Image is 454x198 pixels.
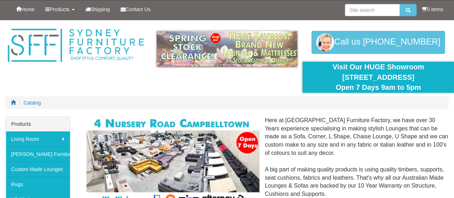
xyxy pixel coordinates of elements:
span: Home [21,6,34,12]
a: Home [11,0,40,18]
div: Products [6,117,70,132]
img: Sydney Furniture Factory [5,27,146,64]
span: Products [50,6,69,12]
a: Products [40,0,80,18]
input: Site search [345,4,400,16]
a: Shipping [80,0,116,18]
a: Rugs [6,177,70,192]
span: Contact Us [126,6,150,12]
a: Contact Us [115,0,156,18]
span: Shipping [90,6,110,12]
a: Living Room [6,132,70,147]
div: Visit Our HUGE Showroom [STREET_ADDRESS] Open 7 Days 9am to 5pm [308,62,449,93]
img: spring-sale.gif [157,31,298,66]
li: 0 items [422,6,443,13]
a: Catalog [24,100,41,106]
a: [PERSON_NAME] Furniture [6,147,70,162]
a: Custom Made Lounges [6,162,70,177]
